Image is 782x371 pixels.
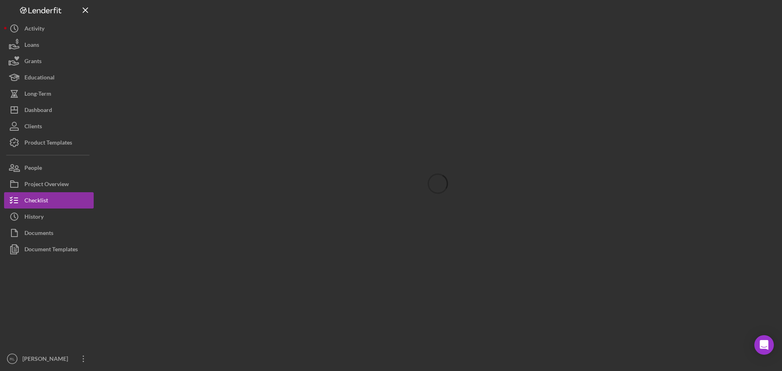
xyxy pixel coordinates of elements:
div: Activity [24,20,44,39]
text: RL [10,357,15,361]
div: Open Intercom Messenger [754,335,774,355]
div: Loans [24,37,39,55]
div: Clients [24,118,42,136]
div: Document Templates [24,241,78,259]
button: Documents [4,225,94,241]
button: Clients [4,118,94,134]
div: Documents [24,225,53,243]
button: Product Templates [4,134,94,151]
div: Product Templates [24,134,72,153]
div: Long-Term [24,86,51,104]
button: Educational [4,69,94,86]
div: Grants [24,53,42,71]
div: People [24,160,42,178]
button: History [4,209,94,225]
button: Dashboard [4,102,94,118]
button: Long-Term [4,86,94,102]
button: Grants [4,53,94,69]
div: Educational [24,69,55,88]
div: History [24,209,44,227]
button: Document Templates [4,241,94,257]
div: Project Overview [24,176,69,194]
button: People [4,160,94,176]
div: Dashboard [24,102,52,120]
div: Checklist [24,192,48,211]
button: Checklist [4,192,94,209]
button: RL[PERSON_NAME] [4,351,94,367]
button: Activity [4,20,94,37]
div: [PERSON_NAME] [20,351,73,369]
button: Project Overview [4,176,94,192]
button: Loans [4,37,94,53]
